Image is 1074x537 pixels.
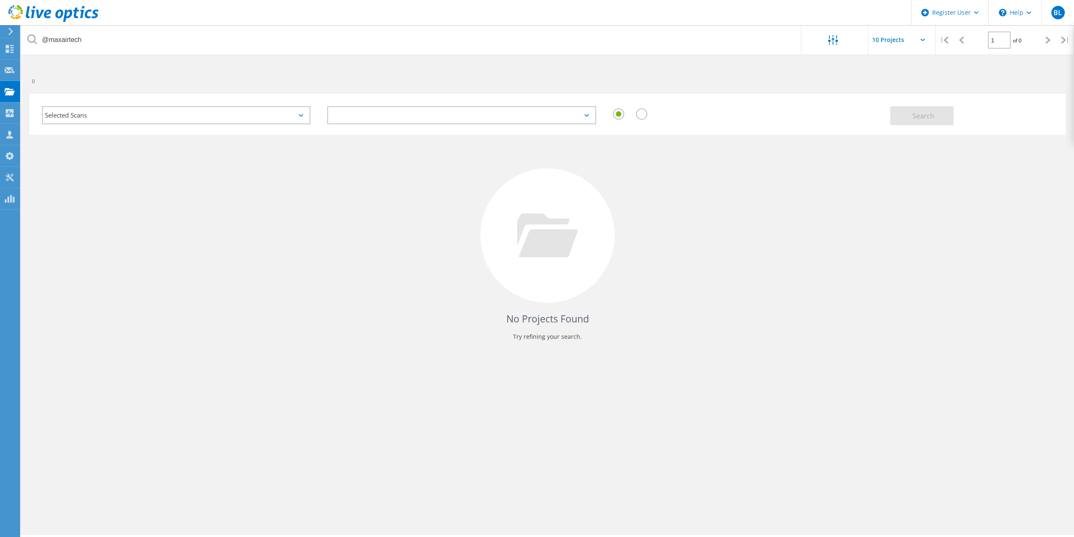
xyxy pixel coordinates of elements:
div: Selected Scans [42,106,310,124]
p: Try refining your search. [38,330,1057,343]
span: Search [912,111,934,120]
div: | [936,25,953,55]
div: | [1057,25,1074,55]
h4: No Projects Found [38,312,1057,326]
span: 0 [32,78,35,85]
a: Live Optics Dashboard [8,18,99,24]
svg: \n [999,9,1006,16]
input: undefined [21,25,802,55]
span: of 0 [1013,37,1022,44]
button: Search [890,106,954,125]
span: BL [1053,9,1062,16]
